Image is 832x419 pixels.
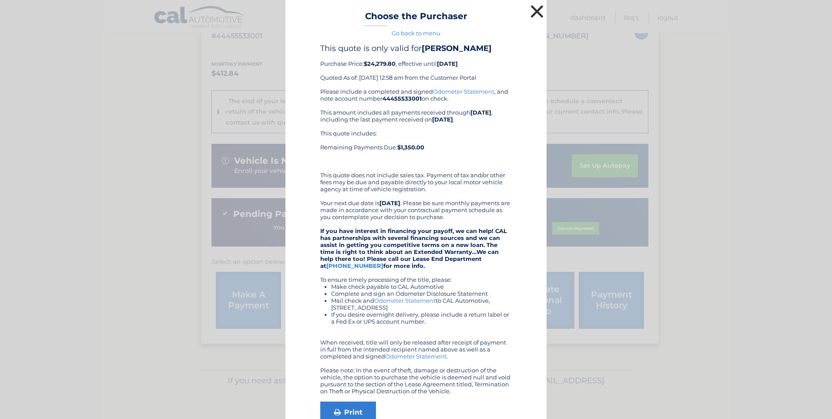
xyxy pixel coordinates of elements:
[331,311,512,325] li: If you desire overnight delivery, please include a return label or a Fed Ex or UPS account number.
[433,88,494,95] a: Odometer Statement
[374,297,436,304] a: Odometer Statement
[331,283,512,290] li: Make check payable to CAL Automotive
[320,227,507,269] strong: If you have interest in financing your payoff, we can help! CAL has partnerships with several fin...
[320,44,512,88] div: Purchase Price: , effective until Quoted As of: [DATE] 12:58 am from the Customer Portal
[392,30,440,37] a: Go back to menu
[397,144,424,151] b: $1,350.00
[320,88,512,395] div: Please include a completed and signed , and note account number on check. This amount includes al...
[379,199,400,206] b: [DATE]
[365,11,467,26] h3: Choose the Purchaser
[320,44,512,53] h4: This quote is only valid for
[385,353,446,360] a: Odometer Statement
[331,290,512,297] li: Complete and sign an Odometer Disclosure Statement
[422,44,492,53] b: [PERSON_NAME]
[326,262,383,269] a: [PHONE_NUMBER]
[528,3,546,20] button: ×
[470,109,491,116] b: [DATE]
[382,95,422,102] b: 44455533001
[432,116,453,123] b: [DATE]
[364,60,396,67] b: $24,279.80
[331,297,512,311] li: Mail check and to CAL Automotive, [STREET_ADDRESS]
[437,60,458,67] b: [DATE]
[320,130,512,165] div: This quote includes: Remaining Payments Due:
